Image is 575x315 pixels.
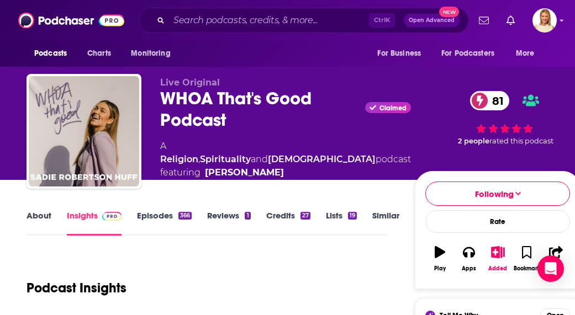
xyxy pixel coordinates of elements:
div: Bookmark [514,265,540,272]
span: and [251,154,268,164]
a: Spirituality [200,154,251,164]
button: open menu [434,43,510,64]
a: Reviews1 [207,210,250,236]
img: WHOA That's Good Podcast [29,76,139,186]
h1: Podcast Insights [27,280,126,296]
a: Religion [160,154,198,164]
a: InsightsPodchaser Pro [67,210,122,236]
button: Bookmark [513,239,541,279]
button: Added [483,239,512,279]
button: open menu [123,43,184,64]
button: Following [425,181,570,206]
a: Charts [80,43,118,64]
a: Sadie Robertson Huff [205,166,284,179]
img: Podchaser Pro [102,212,122,221]
span: rated this podcast [489,137,553,145]
div: Added [488,265,507,272]
button: Show profile menu [532,8,557,33]
button: open menu [508,43,548,64]
button: open menu [27,43,81,64]
button: Apps [455,239,483,279]
span: Monitoring [131,46,170,61]
span: Logged in as leannebush [532,8,557,33]
div: 1 [245,212,250,220]
span: For Podcasters [441,46,494,61]
div: A podcast [160,140,411,179]
button: Play [425,239,454,279]
a: Similar [372,210,399,236]
div: Apps [462,265,476,272]
div: Search podcasts, credits, & more... [139,8,469,33]
a: 81 [470,91,509,110]
span: Live Original [160,77,220,88]
a: Credits27 [266,210,310,236]
div: 27 [300,212,310,220]
a: Episodes366 [137,210,192,236]
span: featuring [160,166,411,179]
div: 366 [178,212,192,220]
span: Following [475,189,514,199]
span: 81 [481,91,509,110]
span: 2 people [458,137,489,145]
span: Ctrl K [369,13,395,28]
button: Share [541,239,570,279]
a: Lists19 [326,210,357,236]
img: Podchaser - Follow, Share and Rate Podcasts [18,10,124,31]
span: More [516,46,535,61]
a: About [27,210,51,236]
a: Show notifications dropdown [474,11,493,30]
span: Open Advanced [409,18,455,23]
img: User Profile [532,8,557,33]
input: Search podcasts, credits, & more... [169,12,369,29]
a: Show notifications dropdown [502,11,519,30]
button: open menu [370,43,435,64]
button: Open AdvancedNew [404,14,460,27]
span: , [198,154,200,164]
div: Open Intercom Messenger [537,255,564,282]
div: Rate [425,210,570,233]
span: New [439,7,459,17]
div: Play [434,265,446,272]
a: [DEMOGRAPHIC_DATA] [268,154,376,164]
span: For Business [377,46,421,61]
div: 19 [348,212,357,220]
span: Charts [87,46,111,61]
span: Claimed [379,105,407,111]
span: Podcasts [34,46,67,61]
